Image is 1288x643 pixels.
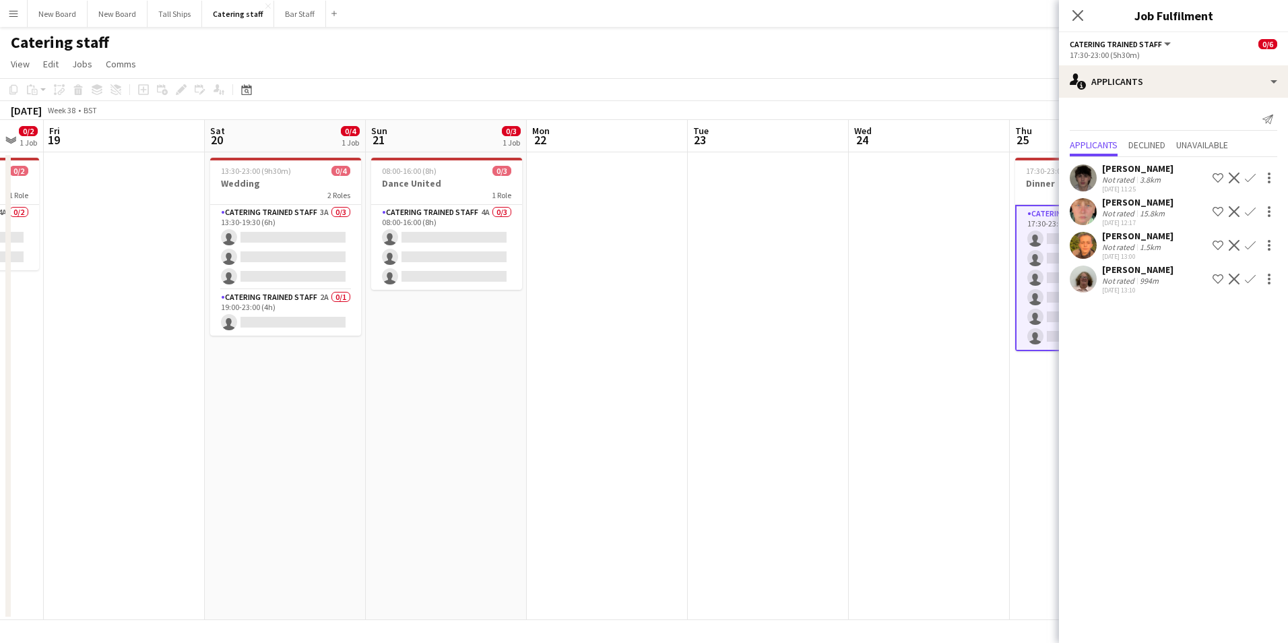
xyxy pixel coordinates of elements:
[342,137,359,148] div: 1 Job
[691,132,709,148] span: 23
[9,166,28,176] span: 0/2
[210,125,225,137] span: Sat
[341,126,360,136] span: 0/4
[1070,50,1277,60] div: 17:30-23:00 (5h30m)
[44,105,78,115] span: Week 38
[502,126,521,136] span: 0/3
[1070,39,1162,49] span: Catering trained staff
[1013,132,1032,148] span: 25
[100,55,141,73] a: Comms
[43,58,59,70] span: Edit
[1137,276,1161,286] div: 994m
[1102,162,1173,175] div: [PERSON_NAME]
[1137,208,1167,218] div: 15.8km
[492,190,511,200] span: 1 Role
[202,1,274,27] button: Catering staff
[854,125,872,137] span: Wed
[11,104,42,117] div: [DATE]
[1059,65,1288,98] div: Applicants
[11,58,30,70] span: View
[1102,175,1137,185] div: Not rated
[1015,125,1032,137] span: Thu
[1176,140,1228,150] span: Unavailable
[88,1,148,27] button: New Board
[503,137,520,148] div: 1 Job
[1070,140,1118,150] span: Applicants
[84,105,97,115] div: BST
[532,125,550,137] span: Mon
[492,166,511,176] span: 0/3
[1137,242,1163,252] div: 1.5km
[693,125,709,137] span: Tue
[1128,140,1165,150] span: Declined
[9,190,28,200] span: 1 Role
[1059,7,1288,24] h3: Job Fulfilment
[1258,39,1277,49] span: 0/6
[1102,218,1173,227] div: [DATE] 12:17
[369,132,387,148] span: 21
[382,166,437,176] span: 08:00-16:00 (8h)
[1102,252,1173,261] div: [DATE] 13:00
[327,190,350,200] span: 2 Roles
[371,158,522,290] app-job-card: 08:00-16:00 (8h)0/3Dance United1 RoleCatering trained staff4A0/308:00-16:00 (8h)
[1026,166,1096,176] span: 17:30-23:00 (5h30m)
[1102,230,1173,242] div: [PERSON_NAME]
[221,166,291,176] span: 13:30-23:00 (9h30m)
[371,177,522,189] h3: Dance United
[19,126,38,136] span: 0/2
[1015,205,1166,351] app-card-role: Catering trained staff4A0/617:30-23:00 (5h30m)
[38,55,64,73] a: Edit
[210,158,361,336] app-job-card: 13:30-23:00 (9h30m)0/4Wedding2 RolesCatering trained staff3A0/313:30-19:30 (6h) Catering trained ...
[1102,196,1173,208] div: [PERSON_NAME]
[20,137,37,148] div: 1 Job
[148,1,202,27] button: Tall Ships
[210,290,361,336] app-card-role: Catering trained staff2A0/119:00-23:00 (4h)
[49,125,60,137] span: Fri
[208,132,225,148] span: 20
[28,1,88,27] button: New Board
[331,166,350,176] span: 0/4
[1102,286,1173,295] div: [DATE] 13:10
[210,205,361,290] app-card-role: Catering trained staff3A0/313:30-19:30 (6h)
[852,132,872,148] span: 24
[274,1,326,27] button: Bar Staff
[371,125,387,137] span: Sun
[11,32,109,53] h1: Catering staff
[1102,264,1173,276] div: [PERSON_NAME]
[210,177,361,189] h3: Wedding
[1102,276,1137,286] div: Not rated
[371,205,522,290] app-card-role: Catering trained staff4A0/308:00-16:00 (8h)
[67,55,98,73] a: Jobs
[5,55,35,73] a: View
[1102,242,1137,252] div: Not rated
[47,132,60,148] span: 19
[530,132,550,148] span: 22
[1015,177,1166,189] h3: Dinner
[1102,208,1137,218] div: Not rated
[1137,175,1163,185] div: 3.8km
[1102,185,1173,193] div: [DATE] 11:25
[106,58,136,70] span: Comms
[1070,39,1173,49] button: Catering trained staff
[72,58,92,70] span: Jobs
[1015,158,1166,351] app-job-card: 17:30-23:00 (5h30m)0/6Dinner1 RoleCatering trained staff4A0/617:30-23:00 (5h30m)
